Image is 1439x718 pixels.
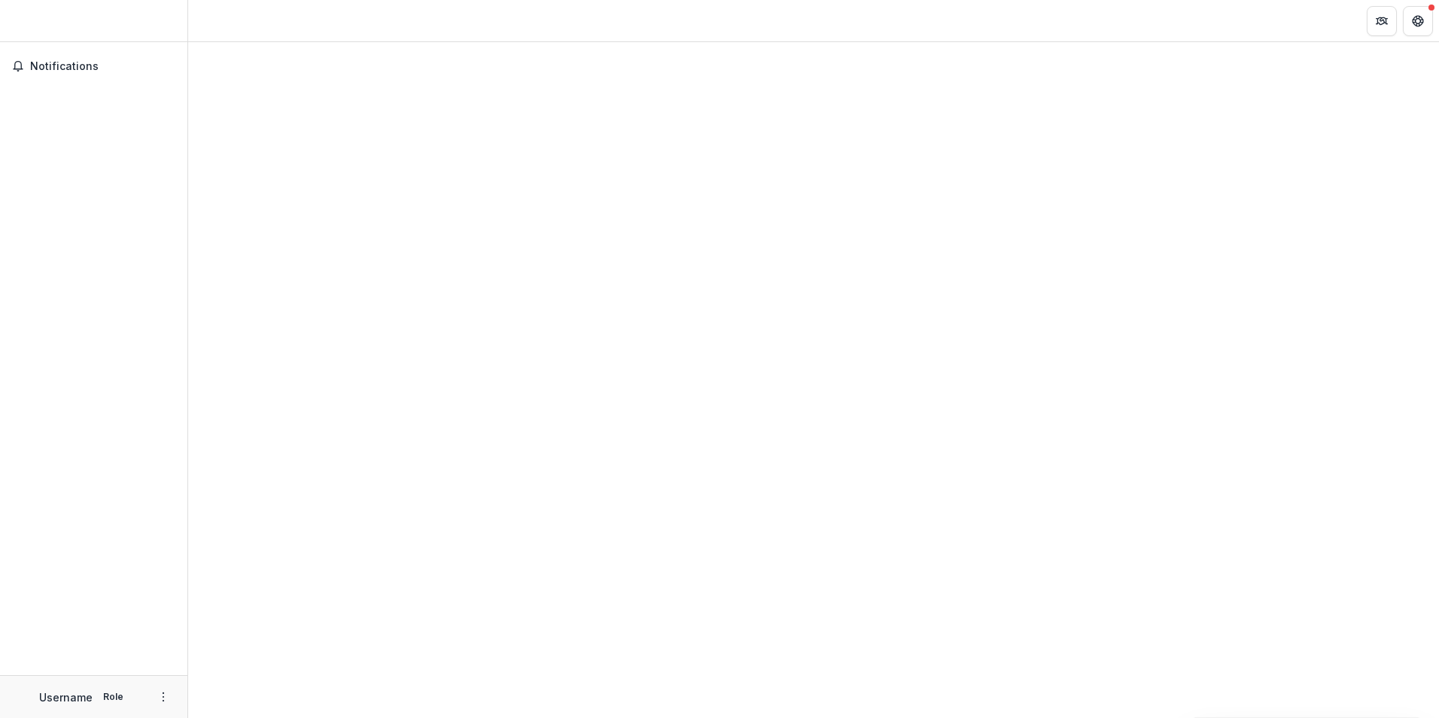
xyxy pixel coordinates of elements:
[1403,6,1433,36] button: Get Help
[99,690,128,704] p: Role
[6,54,181,78] button: Notifications
[1367,6,1397,36] button: Partners
[30,60,175,73] span: Notifications
[39,689,93,705] p: Username
[154,688,172,706] button: More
